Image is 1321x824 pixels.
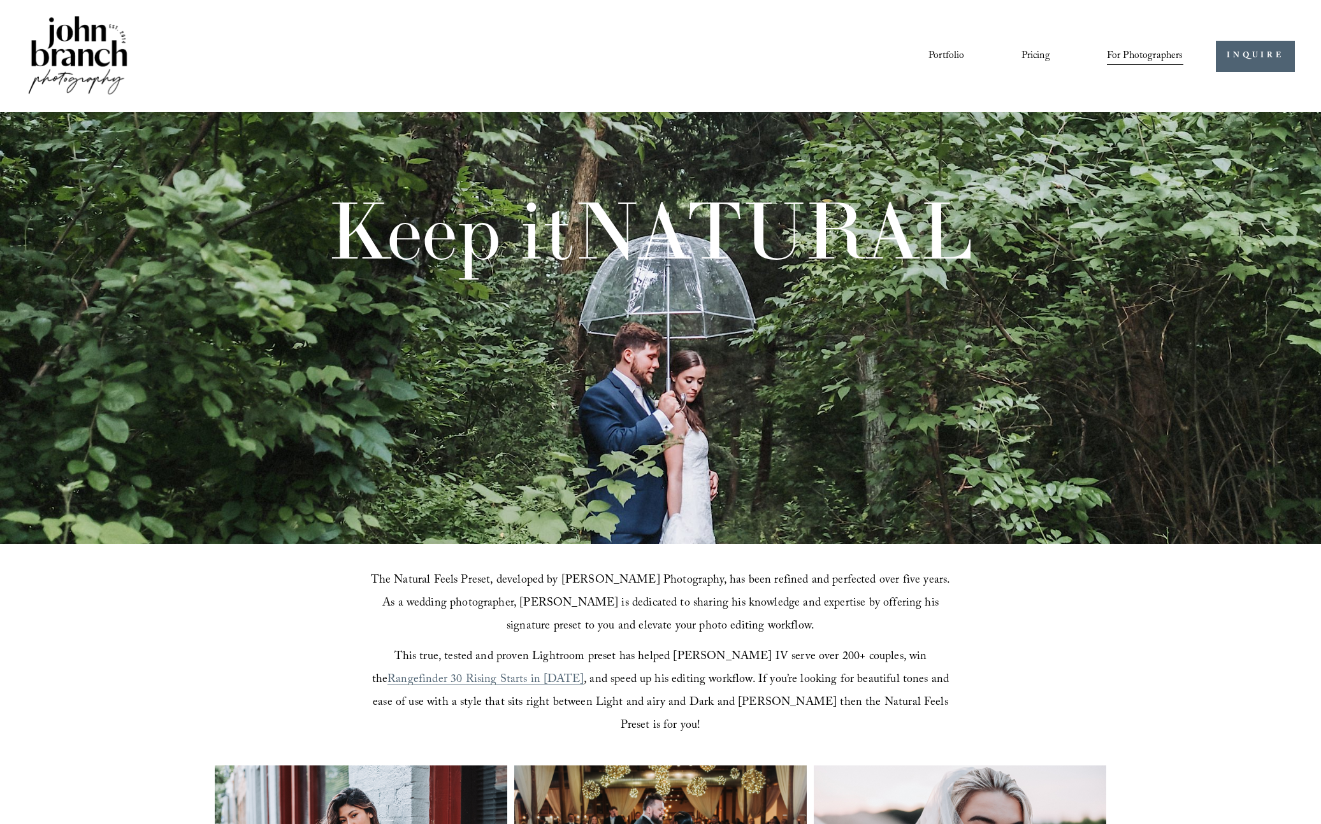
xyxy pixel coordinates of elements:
[26,13,129,99] img: John Branch IV Photography
[1107,45,1183,67] a: folder dropdown
[928,45,964,67] a: Portfolio
[387,671,584,690] a: Rangefinder 30 Rising Starts in [DATE]
[1216,41,1294,72] a: INQUIRE
[574,180,973,280] span: NATURAL
[1107,46,1183,66] span: For Photographers
[327,191,973,271] h1: Keep it
[371,571,954,637] span: The Natural Feels Preset, developed by [PERSON_NAME] Photography, has been refined and perfected ...
[373,671,952,736] span: , and speed up his editing workflow. If you’re looking for beautiful tones and ease of use with a...
[372,648,930,690] span: This true, tested and proven Lightroom preset has helped [PERSON_NAME] IV serve over 200+ couples...
[1021,45,1050,67] a: Pricing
